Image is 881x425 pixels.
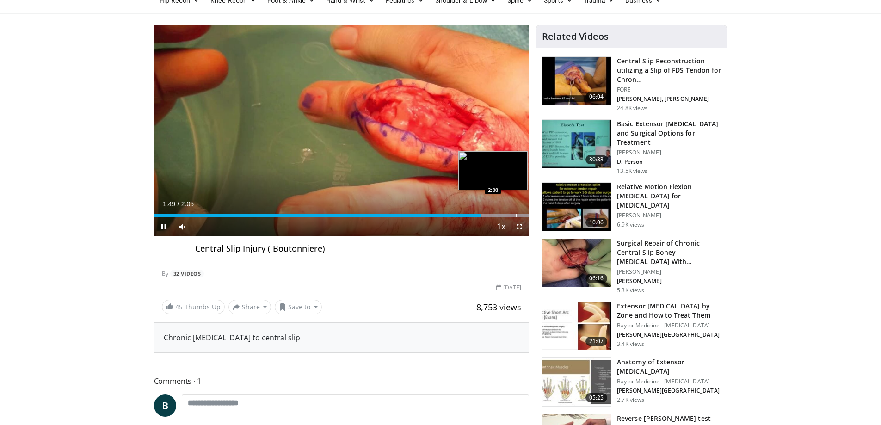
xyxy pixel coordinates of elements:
p: 6.9K views [617,221,644,228]
p: 3.4K views [617,340,644,348]
span: 06:16 [585,274,608,283]
p: [PERSON_NAME] [617,268,721,276]
span: 45 [175,302,183,311]
img: a3caf157-84ca-44da-b9c8-ceb8ddbdfb08.150x105_q85_crop-smart_upscale.jpg [542,57,611,105]
a: B [154,394,176,417]
p: [PERSON_NAME][GEOGRAPHIC_DATA] [617,387,721,394]
button: Fullscreen [510,217,529,236]
h4: Central Slip Injury ( Boutonniere) [195,244,522,254]
span: 1:49 [163,200,175,208]
p: Baylor Medicine - [MEDICAL_DATA] [617,322,721,329]
img: bed40874-ca21-42dc-8a42-d9b09b7d8d58.150x105_q85_crop-smart_upscale.jpg [542,120,611,168]
span: / [178,200,179,208]
a: 21:07 Extensor [MEDICAL_DATA] by Zone and How to Treat Them Baylor Medicine - [MEDICAL_DATA] [PER... [542,302,721,351]
span: 06:04 [585,92,608,101]
span: 8,753 views [476,302,521,313]
img: image.jpeg [458,151,528,190]
span: 21:07 [585,337,608,346]
h3: Relative Motion Flexion [MEDICAL_DATA] for [MEDICAL_DATA] [617,182,721,210]
h3: Surgical Repair of Chronic Central Slip Boney [MEDICAL_DATA] With… [617,239,721,266]
a: 05:25 Anatomy of Extensor [MEDICAL_DATA] Baylor Medicine - [MEDICAL_DATA] [PERSON_NAME][GEOGRAPHI... [542,357,721,407]
img: b830d77a-08c7-4532-9ad7-c9286699d656.150x105_q85_crop-smart_upscale.jpg [542,302,611,350]
span: 30:33 [585,155,608,164]
h3: Extensor [MEDICAL_DATA] by Zone and How to Treat Them [617,302,721,320]
h4: Related Videos [542,31,609,42]
p: 24.8K views [617,105,647,112]
a: 06:04 Central Slip Reconstruction utilizing a Slip of FDS Tendon for Chron… FORE [PERSON_NAME], [... [542,56,721,112]
h3: Basic Extensor [MEDICAL_DATA] and Surgical Options for Treatment [617,119,721,147]
p: [PERSON_NAME] [617,149,721,156]
p: [PERSON_NAME], [PERSON_NAME] [617,95,721,103]
button: Save to [275,300,322,314]
img: e59a089c-b691-4cbf-8512-a4373c044668.150x105_q85_crop-smart_upscale.jpg [542,239,611,287]
p: [PERSON_NAME] [617,277,721,285]
a: 06:16 Surgical Repair of Chronic Central Slip Boney [MEDICAL_DATA] With… [PERSON_NAME] [PERSON_NA... [542,239,721,294]
span: 05:25 [585,393,608,402]
h3: Anatomy of Extensor [MEDICAL_DATA] [617,357,721,376]
img: 59b5d2c6-08f8-464a-8067-1fe7aff7f91b.150x105_q85_crop-smart_upscale.jpg [542,183,611,231]
div: By [162,270,522,278]
p: D. Person [617,158,721,166]
span: 2:05 [181,200,194,208]
span: 10:06 [585,218,608,227]
p: 13.5K views [617,167,647,175]
button: Playback Rate [492,217,510,236]
a: 10:06 Relative Motion Flexion [MEDICAL_DATA] for [MEDICAL_DATA] [PERSON_NAME] 6.9K views [542,182,721,231]
p: 5.3K views [617,287,644,294]
a: 45 Thumbs Up [162,300,225,314]
a: 30:33 Basic Extensor [MEDICAL_DATA] and Surgical Options for Treatment [PERSON_NAME] D. Person 13... [542,119,721,175]
p: [PERSON_NAME][GEOGRAPHIC_DATA] [617,331,721,339]
video-js: Video Player [154,25,529,236]
button: Share [228,300,271,314]
button: Pause [154,217,173,236]
p: [PERSON_NAME] [617,212,721,219]
img: 59faadbc-41b2-4a79-a7f0-555de6d87462.150x105_q85_crop-smart_upscale.jpg [542,358,611,406]
p: Baylor Medicine - [MEDICAL_DATA] [617,378,721,385]
p: FORE [617,86,721,93]
button: Mute [173,217,191,236]
h3: Central Slip Reconstruction utilizing a Slip of FDS Tendon for Chron… [617,56,721,84]
div: [DATE] [496,283,521,292]
div: Progress Bar [154,214,529,217]
span: Comments 1 [154,375,530,387]
div: Chronic [MEDICAL_DATA] to central slip [164,332,520,343]
p: 2.7K views [617,396,644,404]
a: 32 Videos [170,270,204,277]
